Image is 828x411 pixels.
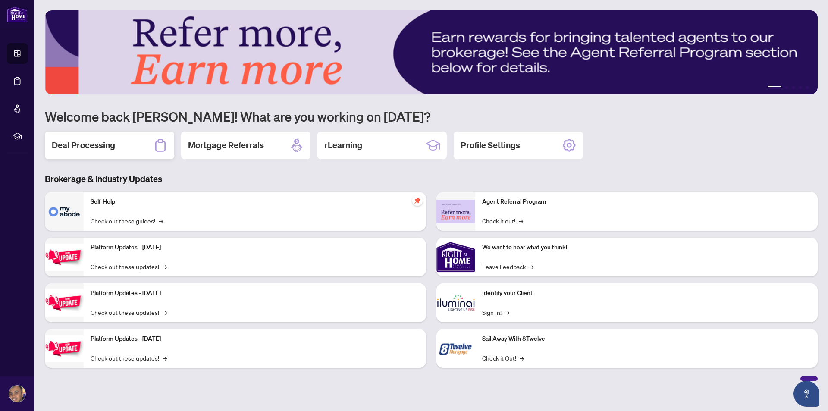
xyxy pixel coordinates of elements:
p: Self-Help [91,197,419,207]
span: → [529,262,533,271]
button: 1 [768,86,781,89]
h1: Welcome back [PERSON_NAME]! What are you working on [DATE]? [45,108,818,125]
p: Platform Updates - [DATE] [91,334,419,344]
img: Platform Updates - July 21, 2025 [45,244,84,271]
img: Profile Icon [9,386,25,402]
img: Identify your Client [436,283,475,322]
img: logo [7,6,28,22]
h2: Profile Settings [461,139,520,151]
span: → [159,216,163,226]
p: Platform Updates - [DATE] [91,289,419,298]
p: Identify your Client [482,289,811,298]
h3: Brokerage & Industry Updates [45,173,818,185]
p: We want to hear what you think! [482,243,811,252]
a: Check out these updates!→ [91,262,167,271]
a: Check out these updates!→ [91,353,167,363]
span: → [505,307,509,317]
a: Leave Feedback→ [482,262,533,271]
img: Self-Help [45,192,84,231]
span: → [163,353,167,363]
img: We want to hear what you think! [436,238,475,276]
span: pushpin [412,195,423,206]
img: Slide 0 [45,10,818,94]
a: Sign In!→ [482,307,509,317]
button: 3 [792,86,795,89]
button: 4 [799,86,802,89]
h2: Deal Processing [52,139,115,151]
p: Agent Referral Program [482,197,811,207]
button: 2 [785,86,788,89]
span: → [519,216,523,226]
button: 5 [806,86,809,89]
a: Check it out!→ [482,216,523,226]
p: Sail Away With 8Twelve [482,334,811,344]
a: Check out these updates!→ [91,307,167,317]
img: Platform Updates - June 23, 2025 [45,335,84,362]
span: → [163,262,167,271]
span: → [520,353,524,363]
p: Platform Updates - [DATE] [91,243,419,252]
img: Platform Updates - July 8, 2025 [45,289,84,317]
button: Open asap [793,381,819,407]
img: Sail Away With 8Twelve [436,329,475,368]
a: Check out these guides!→ [91,216,163,226]
span: → [163,307,167,317]
a: Check it Out!→ [482,353,524,363]
h2: rLearning [324,139,362,151]
img: Agent Referral Program [436,200,475,223]
h2: Mortgage Referrals [188,139,264,151]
